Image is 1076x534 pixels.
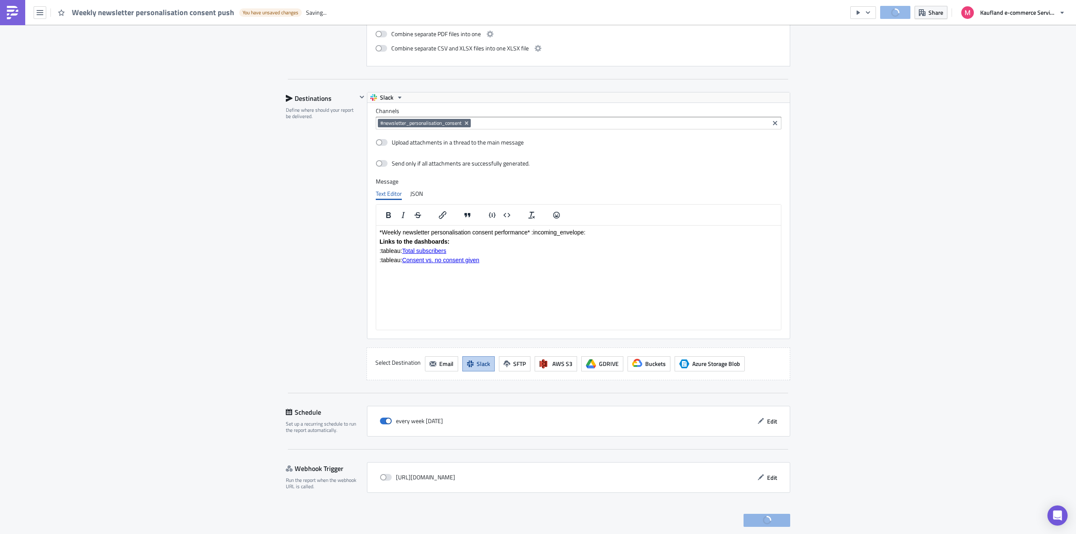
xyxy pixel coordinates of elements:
div: [URL][DOMAIN_NAME] [380,471,455,484]
div: Run the report when the webhook URL is called. [286,477,361,490]
div: every week [DATE] [380,415,443,427]
span: Kaufland e-commerce Services GmbH & Co. KG [980,8,1056,17]
span: Saving... [306,9,327,16]
div: Webhook Trigger [286,462,367,475]
div: Define where should your report be delivered. [286,107,357,120]
span: Edit [767,473,777,482]
span: SFTP [513,359,526,368]
label: Channels [376,107,781,115]
span: Azure Storage Blob [692,359,740,368]
button: Slack [462,356,495,371]
img: Avatar [960,5,975,20]
div: Open Intercom Messenger [1047,505,1068,526]
div: Text Editor [376,187,402,200]
span: Azure Storage Blob [679,359,689,369]
button: GDRIVE [581,356,623,371]
button: Remove Tag [463,119,471,127]
span: #newsletter_personalisation_consent [380,120,462,126]
button: Insert/edit link [435,209,450,221]
span: Slack [380,92,393,103]
div: Schedule [286,406,367,418]
button: Edit [753,471,781,484]
span: Combine separate CSV and XLSX files into one XLSX file [391,43,529,53]
span: Edit [767,417,777,426]
button: Buckets [628,356,670,371]
button: Edit [753,415,781,428]
span: Email [439,359,454,368]
span: Buckets [645,359,666,368]
span: Combine separate PDF files into one [391,29,481,39]
button: Strikethrough [411,209,425,221]
button: Clear selected items [770,118,780,128]
div: Destinations [286,92,357,105]
button: Azure Storage BlobAzure Storage Blob [675,356,745,371]
button: Hide content [357,92,367,102]
span: AWS S3 [552,359,572,368]
button: AWS S3 [535,356,577,371]
button: Emojis [549,209,564,221]
span: You have unsaved changes [243,9,298,16]
img: PushMetrics [6,6,19,19]
div: JSON [410,187,423,200]
span: Share [928,8,943,17]
button: Share [915,6,947,19]
span: Slack [477,359,490,368]
button: Clear formatting [525,209,539,221]
button: Insert code block [500,209,514,221]
label: Upload attachments in a thread to the main message [376,139,524,146]
button: Slack [367,92,406,103]
label: Select Destination [375,356,421,369]
span: Weekly newsletter personalisation consent push [72,8,235,17]
iframe: Rich Text Area [376,226,781,330]
button: Italic [396,209,410,221]
div: Set up a recurring schedule to run the report automatically. [286,421,361,434]
div: Send only if all attachments are successfully generated. [392,160,530,167]
span: GDRIVE [599,359,619,368]
button: Insert code line [485,209,499,221]
label: Message [376,178,781,185]
button: SFTP [499,356,530,371]
button: Bold [381,209,396,221]
button: Kaufland e-commerce Services GmbH & Co. KG [956,3,1070,22]
button: Email [425,356,458,371]
button: Blockquote [460,209,475,221]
